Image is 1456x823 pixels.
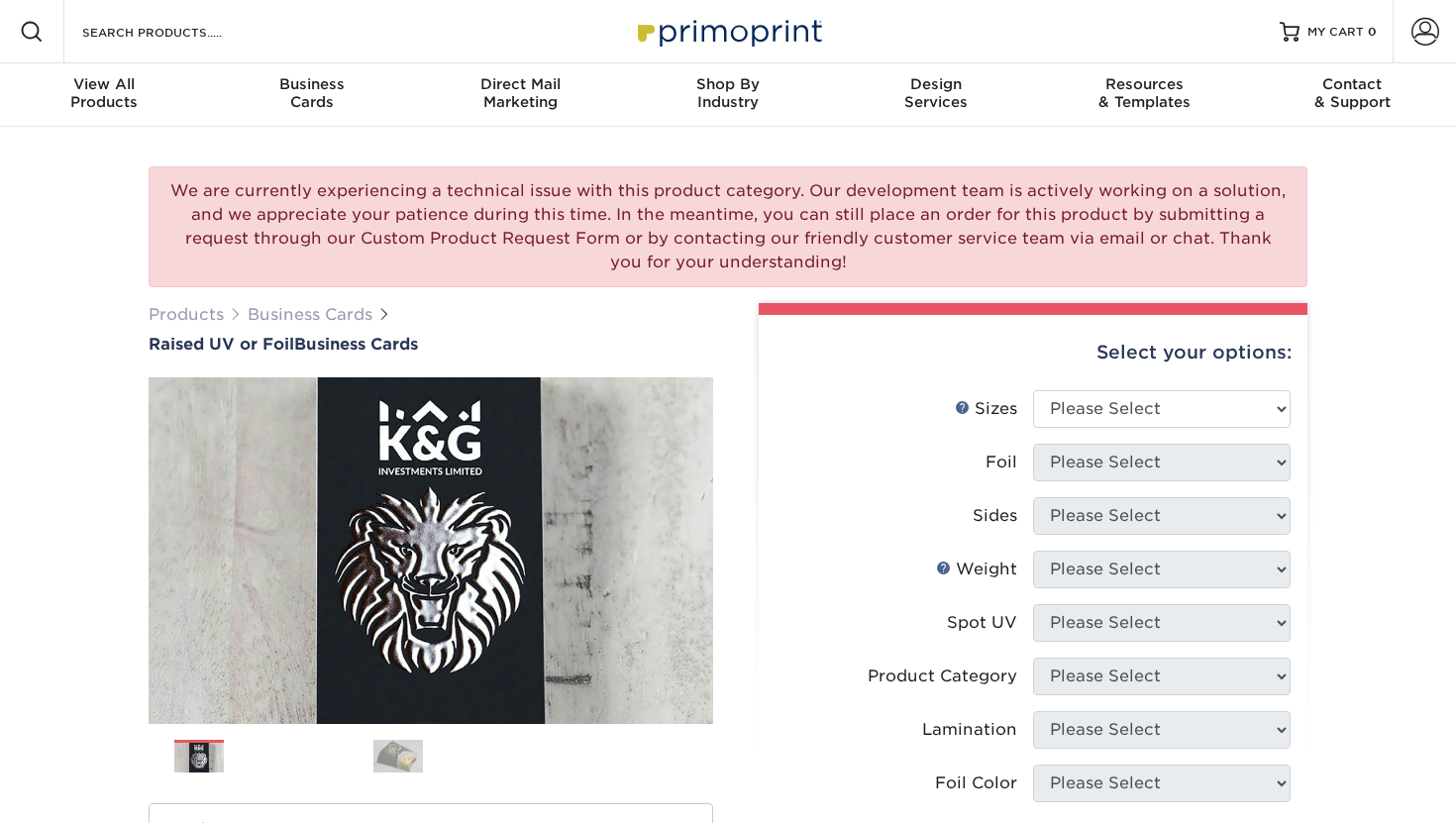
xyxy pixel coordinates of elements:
[1368,25,1377,39] span: 0
[936,558,1017,581] div: Weight
[416,75,624,93] span: Direct Mail
[208,75,416,93] span: Business
[149,335,294,354] span: Raised UV or Foil
[208,75,416,111] div: Cards
[624,63,832,127] a: Shop ByIndustry
[629,10,827,52] img: Primoprint
[947,611,1017,635] div: Spot UV
[1307,24,1364,41] span: MY CART
[832,75,1040,93] span: Design
[149,166,1307,287] div: We are currently experiencing a technical issue with this product category. Our development team ...
[922,718,1017,742] div: Lamination
[440,732,489,781] img: Business Cards 05
[416,63,624,127] a: Direct MailMarketing
[208,63,416,127] a: BusinessCards
[624,75,832,111] div: Industry
[80,20,273,44] input: SEARCH PRODUCTS.....
[986,451,1017,474] div: Foil
[506,732,556,781] img: Business Cards 06
[373,739,423,773] img: Business Cards 04
[174,733,224,782] img: Business Cards 01
[248,305,372,324] a: Business Cards
[149,335,713,354] h1: Business Cards
[1040,75,1248,93] span: Resources
[416,75,624,111] div: Marketing
[1248,75,1456,93] span: Contact
[775,315,1292,390] div: Select your options:
[955,397,1017,421] div: Sizes
[1248,63,1456,127] a: Contact& Support
[1040,75,1248,111] div: & Templates
[868,665,1017,688] div: Product Category
[1248,75,1456,111] div: & Support
[1040,63,1248,127] a: Resources& Templates
[149,335,713,354] a: Raised UV or FoilBusiness Cards
[572,732,622,781] img: Business Cards 07
[935,772,1017,795] div: Foil Color
[973,504,1017,528] div: Sides
[307,732,357,781] img: Business Cards 03
[149,305,224,324] a: Products
[832,75,1040,111] div: Services
[241,732,290,781] img: Business Cards 02
[624,75,832,93] span: Shop By
[832,63,1040,127] a: DesignServices
[639,732,688,781] img: Business Cards 08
